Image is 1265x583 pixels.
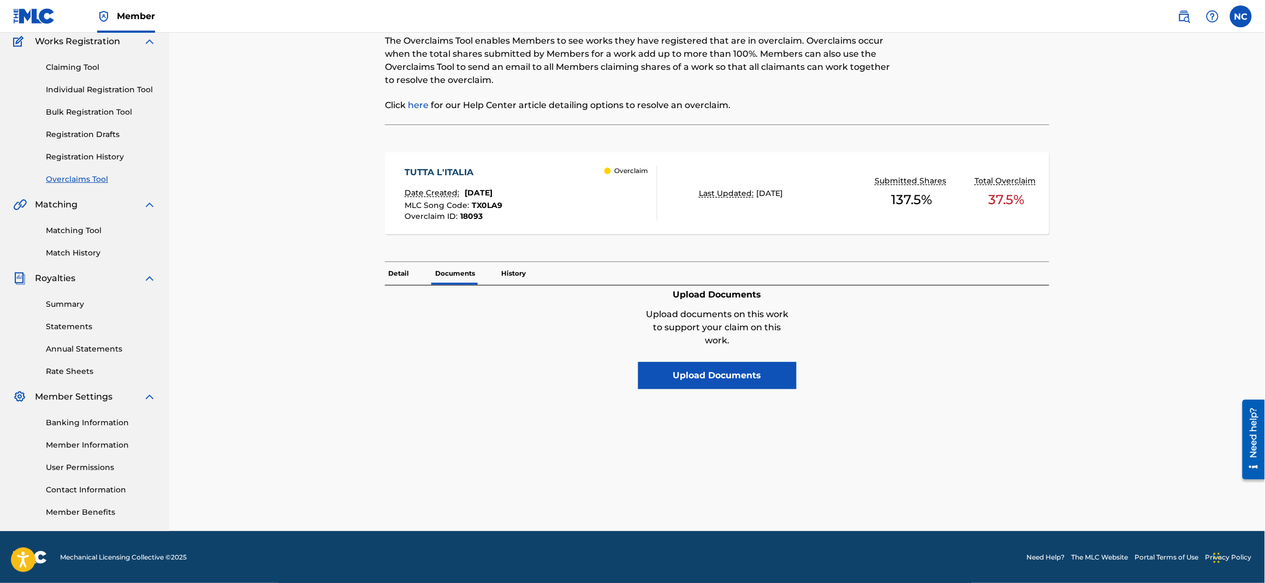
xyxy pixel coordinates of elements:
a: The MLC Website [1072,552,1129,562]
img: MLC Logo [13,8,55,24]
div: TUTTA L'ITALIA [405,166,503,179]
span: Matching [35,198,78,211]
span: MLC Song Code : [405,200,472,210]
p: Click for our Help Center article detailing options to resolve an overclaim. [385,99,896,112]
img: help [1206,10,1219,23]
span: 137.5 % [892,190,933,210]
a: Privacy Policy [1205,552,1252,562]
a: Portal Terms of Use [1135,552,1199,562]
a: Banking Information [46,417,156,429]
a: Annual Statements [46,343,156,355]
a: Individual Registration Tool [46,84,156,96]
a: Match History [46,247,156,259]
img: search [1178,10,1191,23]
a: Member Information [46,439,156,451]
img: expand [143,390,156,403]
a: Registration Drafts [46,129,156,140]
p: Overclaim [614,166,648,176]
a: here [408,100,429,110]
span: 18093 [461,211,483,221]
span: 37.5 % [989,190,1025,210]
a: Registration History [46,151,156,163]
p: Submitted Shares [875,175,949,187]
p: Upload documents on this work to support your claim on this work. [641,308,794,347]
a: Bulk Registration Tool [46,106,156,118]
p: The Overclaims Tool enables Members to see works they have registered that are in overclaim. Over... [385,34,896,87]
a: Summary [46,299,156,310]
a: TUTTA L'ITALIADate Created:[DATE]MLC Song Code:TX0LA9Overclaim ID:18093 OverclaimLast Updated:[DA... [385,152,1049,234]
img: expand [143,198,156,211]
a: Rate Sheets [46,366,156,377]
div: Trascina [1214,542,1220,574]
span: [DATE] [465,188,493,198]
div: Help [1202,5,1224,27]
span: Royalties [35,272,75,285]
img: Works Registration [13,35,27,48]
img: expand [143,272,156,285]
a: Matching Tool [46,225,156,236]
a: Member Benefits [46,507,156,518]
img: Matching [13,198,27,211]
span: Overclaim ID : [405,211,461,221]
a: Contact Information [46,484,156,496]
a: User Permissions [46,462,156,473]
a: Overclaims Tool [46,174,156,185]
h6: Upload Documents [641,288,794,301]
span: Works Registration [35,35,120,48]
span: Mechanical Licensing Collective © 2025 [60,552,187,562]
span: TX0LA9 [472,200,503,210]
p: History [498,262,529,285]
span: [DATE] [757,188,783,198]
p: Documents [432,262,478,285]
button: Upload Documents [638,362,797,389]
a: Statements [46,321,156,332]
span: Member [117,10,155,22]
div: User Menu [1230,5,1252,27]
p: Total Overclaim [975,175,1038,187]
p: Date Created: [405,187,462,199]
p: Last Updated: [699,188,757,199]
p: Detail [385,262,412,285]
img: logo [13,551,47,564]
span: Member Settings [35,390,112,403]
img: Top Rightsholder [97,10,110,23]
iframe: Chat Widget [1210,531,1265,583]
a: Claiming Tool [46,62,156,73]
img: expand [143,35,156,48]
img: Member Settings [13,390,26,403]
a: Public Search [1173,5,1195,27]
iframe: Resource Center [1234,396,1265,484]
div: Widget chat [1210,531,1265,583]
a: Need Help? [1027,552,1065,562]
img: Royalties [13,272,26,285]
